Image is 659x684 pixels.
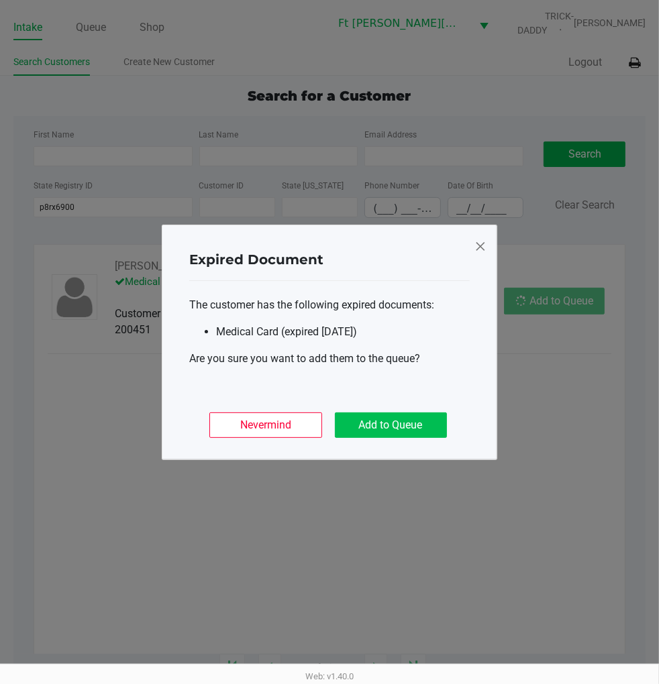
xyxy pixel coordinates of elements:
[189,297,470,313] p: The customer has the following expired documents:
[189,249,323,270] h4: Expired Document
[335,412,447,438] button: Add to Queue
[189,351,470,367] p: Are you sure you want to add them to the queue?
[216,324,470,340] li: Medical Card (expired [DATE])
[305,671,354,681] span: Web: v1.40.0
[209,412,321,438] button: Nevermind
